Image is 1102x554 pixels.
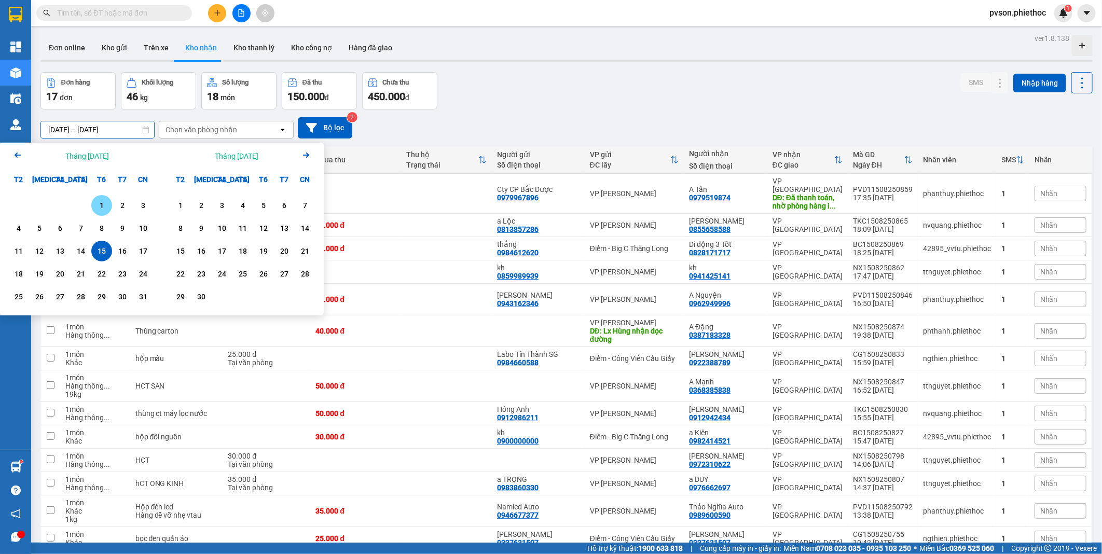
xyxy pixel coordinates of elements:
[298,268,312,280] div: 28
[50,264,71,284] div: Choose Thứ Tư, tháng 08 20 2025. It's available.
[689,162,762,170] div: Số điện thoại
[689,272,731,280] div: 0941425141
[256,268,271,280] div: 26
[91,169,112,190] div: T6
[853,150,904,159] div: Mã GD
[1040,221,1058,229] span: Nhãn
[65,151,109,161] div: Tháng [DATE]
[9,7,22,22] img: logo-vxr
[232,195,253,216] div: Choose Thứ Năm, tháng 09 4 2025. It's available.
[274,195,295,216] div: Choose Thứ Bảy, tháng 09 6 2025. It's available.
[53,245,67,257] div: 13
[497,350,580,358] div: Labo Tín Thành SG
[215,199,229,212] div: 3
[173,268,188,280] div: 22
[302,79,322,86] div: Đã thu
[347,112,357,122] sup: 2
[133,286,154,307] div: Choose Chủ Nhật, tháng 08 31 2025. It's available.
[497,264,580,272] div: kh
[853,323,913,331] div: NX1508250874
[65,323,125,331] div: 1 món
[71,286,91,307] div: Choose Thứ Năm, tháng 08 28 2025. It's available.
[29,286,50,307] div: Choose Thứ Ba, tháng 08 26 2025. It's available.
[590,327,679,343] div: DĐ: Lx Hùng nhận dọc đường
[689,350,762,358] div: Anh Linh
[170,218,191,239] div: Choose Thứ Hai, tháng 09 8 2025. It's available.
[236,199,250,212] div: 4
[173,199,188,212] div: 1
[773,291,843,308] div: VP [GEOGRAPHIC_DATA]
[11,149,24,163] button: Previous month.
[590,150,670,159] div: VP gửi
[11,245,26,257] div: 11
[11,268,26,280] div: 18
[170,264,191,284] div: Choose Thứ Hai, tháng 09 22 2025. It's available.
[406,161,478,169] div: Trạng thái
[1059,8,1068,18] img: icon-new-feature
[8,264,29,284] div: Choose Thứ Hai, tháng 08 18 2025. It's available.
[253,169,274,190] div: T6
[115,222,130,234] div: 9
[32,222,47,234] div: 5
[53,290,67,303] div: 27
[166,124,237,135] div: Chọn văn phòng nhận
[8,286,29,307] div: Choose Thứ Hai, tháng 08 25 2025. It's available.
[115,268,130,280] div: 23
[29,241,50,261] div: Choose Thứ Ba, tháng 08 12 2025. It's available.
[136,199,150,212] div: 3
[50,169,71,190] div: T4
[282,72,357,109] button: Đã thu150.000đ
[277,222,292,234] div: 13
[29,264,50,284] div: Choose Thứ Ba, tháng 08 19 2025. It's available.
[853,240,913,248] div: BC1508250869
[300,149,312,161] svg: Arrow Right
[177,35,225,60] button: Kho nhận
[277,245,292,257] div: 20
[104,331,110,339] span: ...
[773,350,843,367] div: VP [GEOGRAPHIC_DATA]
[316,327,396,335] div: 40.000 đ
[773,323,843,339] div: VP [GEOGRAPHIC_DATA]
[256,4,274,22] button: aim
[773,150,834,159] div: VP nhận
[853,161,904,169] div: Ngày ĐH
[689,299,731,308] div: 0962949996
[689,264,762,272] div: kh
[773,177,843,193] div: VP [GEOGRAPHIC_DATA]
[406,150,478,159] div: Thu hộ
[1082,8,1092,18] span: caret-down
[91,264,112,284] div: Choose Thứ Sáu, tháng 08 22 2025. It's available.
[1072,35,1093,56] div: Tạo kho hàng mới
[1040,295,1058,303] span: Nhãn
[71,169,91,190] div: T5
[194,245,209,257] div: 16
[253,241,274,261] div: Choose Thứ Sáu, tháng 09 19 2025. It's available.
[497,217,580,225] div: a Lộc
[50,241,71,261] div: Choose Thứ Tư, tháng 08 13 2025. It's available.
[274,241,295,261] div: Choose Thứ Bảy, tháng 09 20 2025. It's available.
[773,193,843,210] div: DĐ: Đã thanh toán, nhờ phòng hàng in lại bill
[112,169,133,190] div: T7
[53,268,67,280] div: 20
[383,79,409,86] div: Chưa thu
[923,189,991,198] div: phanthuy.phiethoc
[853,264,913,272] div: NX1508250862
[112,241,133,261] div: Choose Thứ Bảy, tháng 08 16 2025. It's available.
[41,121,154,138] input: Select a date range.
[136,245,150,257] div: 17
[91,195,112,216] div: Choose Thứ Sáu, tháng 08 1 2025. It's available.
[91,241,112,261] div: Selected end date. Thứ Sáu, tháng 08 15 2025. It's available.
[215,222,229,234] div: 10
[222,79,249,86] div: Số lượng
[1001,221,1024,229] div: 1
[295,169,315,190] div: CN
[94,290,109,303] div: 29
[298,245,312,257] div: 21
[232,169,253,190] div: T5
[8,169,29,190] div: T2
[497,225,539,233] div: 0813857286
[853,217,913,225] div: TKC1508250865
[960,73,991,92] button: SMS
[194,199,209,212] div: 2
[173,245,188,257] div: 15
